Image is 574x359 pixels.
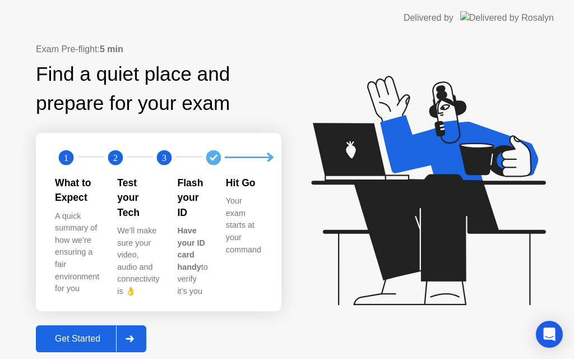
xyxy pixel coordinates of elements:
div: Get Started [39,334,116,344]
div: Your exam starts at your command [226,195,261,256]
div: Open Intercom Messenger [536,321,563,348]
div: What to Expect [55,176,99,205]
text: 2 [113,153,118,163]
img: Delivered by Rosalyn [460,11,554,24]
div: We’ll make sure your video, audio and connectivity is 👌 [117,225,159,298]
div: A quick summary of how we’re ensuring a fair environment for you [55,210,99,295]
button: Get Started [36,325,146,352]
div: Hit Go [226,176,261,190]
div: Flash your ID [177,176,207,220]
div: Exam Pre-flight: [36,43,281,56]
b: Have your ID card handy [177,226,205,271]
div: Find a quiet place and prepare for your exam [36,59,281,119]
div: Test your Tech [117,176,159,220]
text: 3 [162,153,166,163]
text: 1 [64,153,68,163]
div: to verify it’s you [177,225,207,298]
div: Delivered by [404,11,453,25]
b: 5 min [100,44,123,54]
